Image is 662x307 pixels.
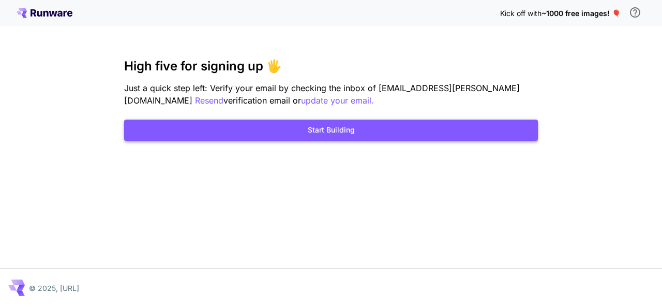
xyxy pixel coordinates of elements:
span: verification email or [223,95,301,106]
span: Kick off with [500,9,541,18]
h3: High five for signing up 🖐️ [124,59,538,74]
button: Start Building [124,120,538,141]
span: ~1000 free images! 🎈 [541,9,621,18]
button: update your email. [301,94,374,107]
button: In order to qualify for free credit, you need to sign up with a business email address and click ... [625,2,645,23]
span: Just a quick step left: Verify your email by checking the inbox of [EMAIL_ADDRESS][PERSON_NAME][D... [124,83,520,106]
button: Resend [195,94,223,107]
p: © 2025, [URL] [29,283,79,294]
